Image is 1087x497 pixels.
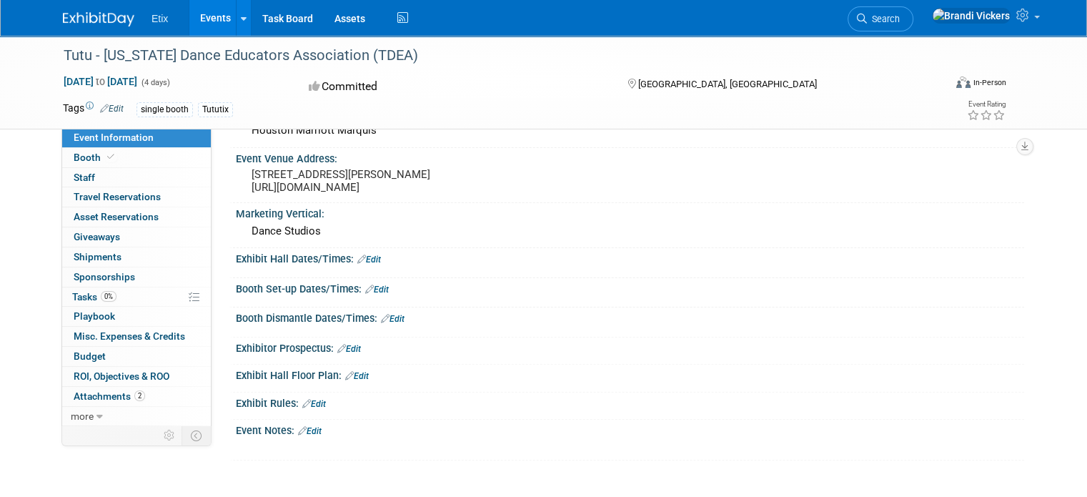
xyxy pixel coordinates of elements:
div: Exhibit Rules: [236,393,1024,411]
i: Booth reservation complete [107,153,114,161]
div: Tututix [198,102,233,117]
a: Budget [62,347,211,366]
div: Event Format [867,74,1006,96]
span: Sponsorships [74,271,135,282]
span: Playbook [74,310,115,322]
span: Staff [74,172,95,183]
div: Exhibitor Prospectus: [236,338,1024,356]
a: more [62,407,211,426]
span: ROI, Objectives & ROO [74,370,169,382]
div: Event Venue Address: [236,148,1024,166]
div: In-Person [973,77,1006,88]
span: Asset Reservations [74,211,159,222]
pre: [STREET_ADDRESS][PERSON_NAME] [URL][DOMAIN_NAME] [252,168,549,194]
span: Event Information [74,132,154,143]
div: Event Rating [967,101,1006,108]
div: Exhibit Hall Dates/Times: [236,248,1024,267]
div: Event Notes: [236,420,1024,438]
a: Edit [100,104,124,114]
div: Dance Studios [247,220,1013,242]
a: Tasks0% [62,287,211,307]
div: single booth [137,102,193,117]
span: Attachments [74,390,145,402]
a: Sponsorships [62,267,211,287]
a: Edit [337,344,361,354]
div: Booth Set-up Dates/Times: [236,278,1024,297]
a: Misc. Expenses & Credits [62,327,211,346]
td: Toggle Event Tabs [182,426,212,445]
span: Shipments [74,251,121,262]
img: ExhibitDay [63,12,134,26]
a: Edit [302,399,326,409]
div: Houston Marriott Marquis [247,119,1013,142]
span: Travel Reservations [74,191,161,202]
a: Giveaways [62,227,211,247]
a: Edit [357,255,381,265]
span: Etix [152,13,168,24]
td: Tags [63,101,124,117]
span: 0% [101,291,116,302]
a: Booth [62,148,211,167]
img: Brandi Vickers [932,8,1011,24]
div: Marketing Vertical: [236,203,1024,221]
span: Tasks [72,291,116,302]
a: Search [848,6,913,31]
div: Committed [304,74,605,99]
a: Attachments2 [62,387,211,406]
span: Search [867,14,900,24]
div: Tutu - [US_STATE] Dance Educators Association (TDEA) [59,43,926,69]
img: Format-Inperson.png [956,77,971,88]
span: to [94,76,107,87]
a: Edit [365,285,389,295]
div: Exhibit Hall Floor Plan: [236,365,1024,383]
a: Playbook [62,307,211,326]
a: Staff [62,168,211,187]
span: more [71,410,94,422]
a: Edit [381,314,404,324]
span: 2 [134,390,145,401]
span: (4 days) [140,78,170,87]
a: ROI, Objectives & ROO [62,367,211,386]
div: Booth Dismantle Dates/Times: [236,307,1024,326]
a: Edit [298,426,322,436]
a: Asset Reservations [62,207,211,227]
span: Misc. Expenses & Credits [74,330,185,342]
td: Personalize Event Tab Strip [157,426,182,445]
span: Budget [74,350,106,362]
a: Event Information [62,128,211,147]
span: [GEOGRAPHIC_DATA], [GEOGRAPHIC_DATA] [638,79,817,89]
span: [DATE] [DATE] [63,75,138,88]
a: Travel Reservations [62,187,211,207]
a: Edit [345,371,369,381]
span: Giveaways [74,231,120,242]
span: Booth [74,152,117,163]
a: Shipments [62,247,211,267]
